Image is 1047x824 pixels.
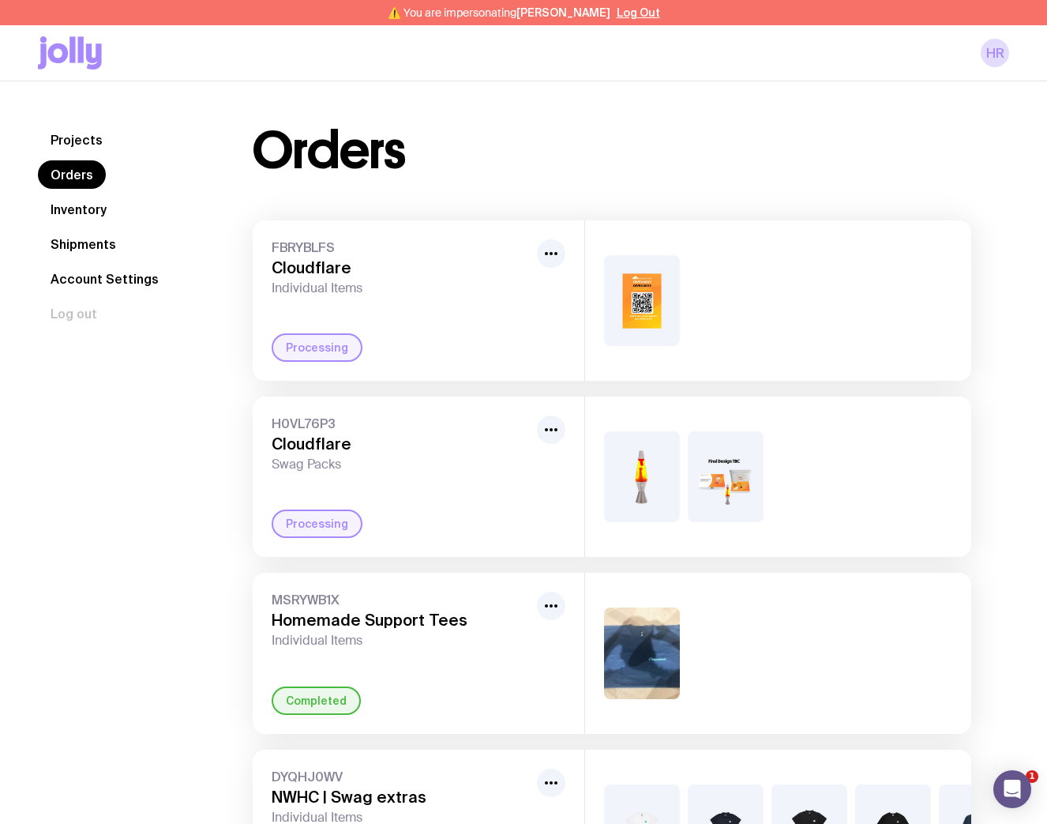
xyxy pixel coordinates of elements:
[272,435,531,453] h3: Cloudflare
[38,126,115,154] a: Projects
[388,6,610,19] span: ⚠️ You are impersonating
[272,592,531,608] span: MSRYWB1X
[617,6,660,19] button: Log Out
[272,258,531,277] h3: Cloudflare
[993,770,1031,808] div: Open Intercom Messenger
[272,687,361,715] div: Completed
[272,510,362,538] div: Processing
[272,239,531,255] span: FBRYBLFS
[38,265,171,293] a: Account Settings
[272,633,531,649] span: Individual Items
[272,769,531,784] span: DYQHJ0WV
[981,39,1009,67] a: HR
[253,126,405,176] h1: Orders
[272,611,531,630] h3: Homemade Support Tees
[272,788,531,807] h3: NWHC | Swag extras
[516,6,610,19] span: [PERSON_NAME]
[272,333,362,362] div: Processing
[38,230,129,258] a: Shipments
[38,299,110,328] button: Log out
[38,195,119,224] a: Inventory
[272,457,531,472] span: Swag Packs
[272,416,531,431] span: H0VL76P3
[38,160,106,189] a: Orders
[1026,770,1038,783] span: 1
[272,280,531,296] span: Individual Items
